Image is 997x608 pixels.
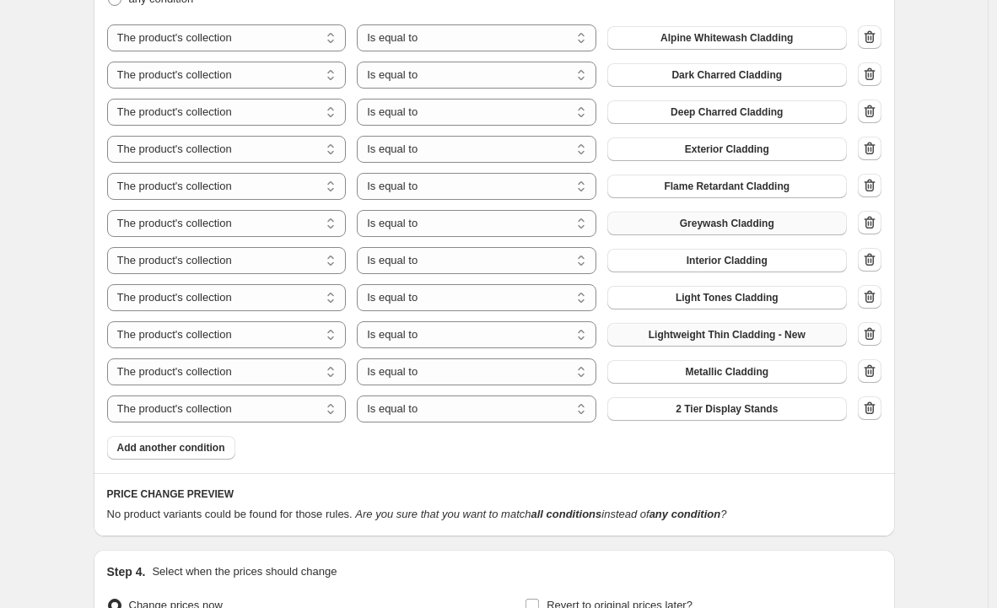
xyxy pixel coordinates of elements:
[649,328,806,342] span: Lightweight Thin Cladding - New
[607,286,847,309] button: Light Tones Cladding
[660,31,793,45] span: Alpine Whitewash Cladding
[687,254,768,267] span: Interior Cladding
[676,402,778,416] span: 2 Tier Display Stands
[607,137,847,161] button: Exterior Cladding
[671,68,782,82] span: Dark Charred Cladding
[107,563,146,580] h2: Step 4.
[607,26,847,50] button: Alpine Whitewash Cladding
[607,360,847,384] button: Metallic Cladding
[152,563,337,580] p: Select when the prices should change
[649,508,721,520] b: any condition
[607,323,847,347] button: Lightweight Thin Cladding - New
[676,291,779,304] span: Light Tones Cladding
[117,441,225,455] span: Add another condition
[107,436,235,460] button: Add another condition
[664,180,790,193] span: Flame Retardant Cladding
[531,508,601,520] b: all conditions
[607,100,847,124] button: Deep Charred Cladding
[607,63,847,87] button: Dark Charred Cladding
[607,175,847,198] button: Flame Retardant Cladding
[107,508,353,520] span: No product variants could be found for those rules.
[685,365,768,379] span: Metallic Cladding
[685,143,769,156] span: Exterior Cladding
[607,249,847,272] button: Interior Cladding
[607,397,847,421] button: 2 Tier Display Stands
[107,487,881,501] h6: PRICE CHANGE PREVIEW
[607,212,847,235] button: Greywash Cladding
[355,508,726,520] i: Are you sure that you want to match instead of ?
[671,105,783,119] span: Deep Charred Cladding
[680,217,774,230] span: Greywash Cladding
